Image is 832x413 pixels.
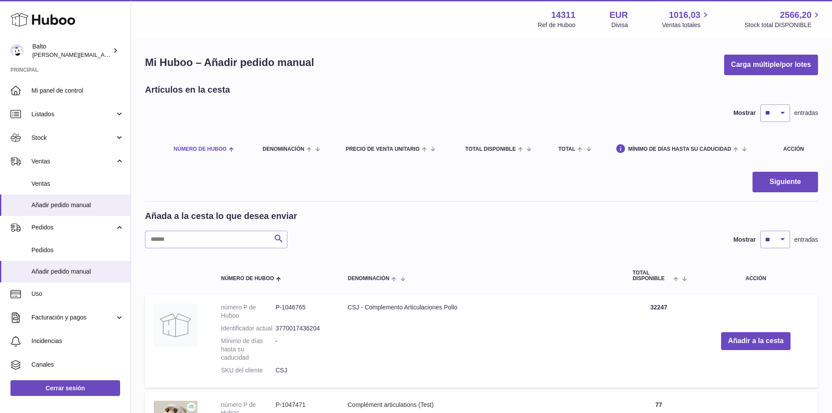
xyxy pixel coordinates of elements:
[10,44,24,57] img: laura@balto.es
[154,303,197,347] img: CSJ - Complemento Articulaciones Pollo
[745,21,822,29] span: Stock total DISPONIBLE
[145,56,314,69] h1: Mi Huboo – Añadir pedido manual
[669,9,700,21] span: 1016,03
[32,51,175,58] span: [PERSON_NAME][EMAIL_ADDRESS][DOMAIN_NAME]
[733,109,756,117] label: Mostrar
[466,146,516,152] span: Total DISPONIBLE
[262,146,304,152] span: Denominación
[632,270,671,281] span: Total DISPONIBLE
[753,172,818,192] button: Siguiente
[624,295,694,387] td: 32247
[276,303,330,320] dd: P-1046765
[32,42,111,59] div: Balto
[145,210,297,222] h2: Añada a la cesta lo que desea enviar
[31,313,115,322] span: Facturación y pagos
[174,146,227,152] span: Número de Huboo
[31,134,115,142] span: Stock
[794,109,818,117] span: entradas
[31,180,124,188] span: Ventas
[662,21,711,29] span: Ventas totales
[31,223,115,232] span: Pedidos
[31,201,124,209] span: Añadir pedido manual
[221,366,276,375] dt: SKU del cliente
[221,303,276,320] dt: número P de Huboo
[31,110,115,118] span: Listados
[221,337,276,362] dt: Mínimo de días hasta su caducidad
[31,267,124,276] span: Añadir pedido manual
[733,236,756,244] label: Mostrar
[276,324,330,333] dd: 3770017436204
[558,146,575,152] span: Total
[610,9,628,21] strong: EUR
[538,21,575,29] div: Ref de Huboo
[145,84,230,96] h2: Artículos en la cesta
[345,146,419,152] span: Precio de venta unitario
[611,21,628,29] div: Divisa
[348,276,389,281] span: Denominación
[31,337,124,345] span: Incidencias
[783,146,809,152] div: Acción
[31,361,124,369] span: Canales
[780,9,811,21] span: 2566,20
[31,246,124,254] span: Pedidos
[31,290,124,298] span: Uso
[276,337,330,362] dd: -
[794,236,818,244] span: entradas
[724,55,818,75] button: Carga múltiple/por lotes
[276,366,330,375] dd: CSJ
[221,276,274,281] span: Número de Huboo
[694,261,818,290] th: Acción
[10,380,120,396] a: Cerrar sesión
[551,9,576,21] strong: 14311
[662,9,711,29] a: 1016,03 Ventas totales
[745,9,822,29] a: 2566,20 Stock total DISPONIBLE
[31,87,124,95] span: Mi panel de control
[628,146,731,152] span: Mínimo de días hasta su caducidad
[721,332,791,350] button: Añadir a la cesta
[31,157,115,166] span: Ventas
[339,295,624,387] td: CSJ - Complemento Articulaciones Pollo
[221,324,276,333] dt: Identificador actual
